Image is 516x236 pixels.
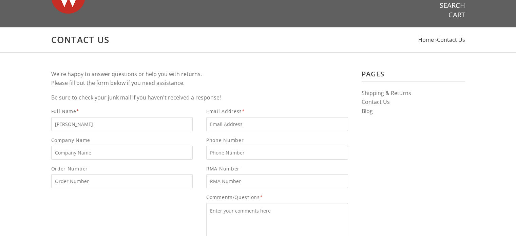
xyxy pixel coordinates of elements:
[362,70,465,82] h3: Pages
[51,34,465,46] h1: Contact Us
[51,174,193,188] input: Order Number
[51,165,193,173] span: Order Number
[44,193,148,220] iframe: reCAPTCHA
[206,117,348,131] input: Email Address*
[362,98,390,106] a: Contact Us
[435,35,465,44] li: ›
[206,165,348,173] span: RMA Number
[206,107,348,115] span: Email Address
[362,89,411,97] a: Shipping & Returns
[206,146,348,160] input: Phone Number
[51,93,348,102] p: Be sure to check your junk mail if you haven't received a response!
[206,193,348,201] span: Comments/Questions
[51,146,193,160] input: Company Name
[448,11,465,19] a: Cart
[206,136,348,144] span: Phone Number
[437,36,465,43] a: Contact Us
[51,107,193,115] span: Full Name
[418,36,434,43] a: Home
[51,117,193,131] input: Full Name*
[362,107,373,115] a: Blog
[440,1,465,10] a: Search
[51,70,348,88] p: We're happy to answer questions or help you with returns. Please fill out the form below if you n...
[51,136,193,144] span: Company Name
[206,174,348,188] input: RMA Number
